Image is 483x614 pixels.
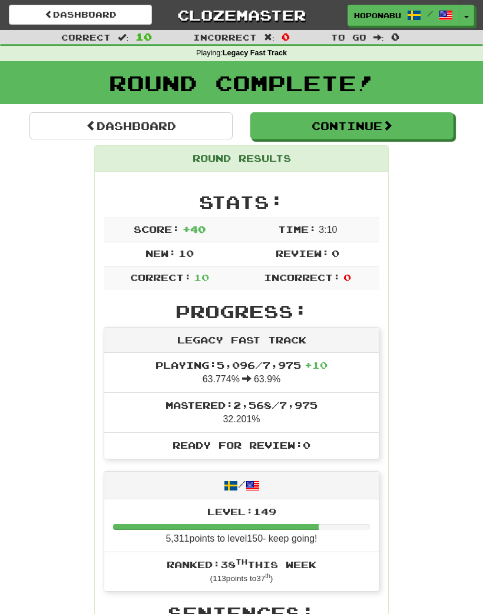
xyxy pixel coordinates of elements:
[265,573,270,579] sup: th
[183,223,206,235] span: + 40
[264,33,274,41] span: :
[264,272,340,283] span: Incorrect:
[178,248,194,259] span: 10
[104,328,379,353] div: Legacy Fast Track
[207,506,276,517] span: Level: 149
[223,49,287,57] strong: Legacy Fast Track
[276,248,329,259] span: Review:
[319,225,337,235] span: 3 : 10
[332,248,339,259] span: 0
[29,112,233,139] a: Dashboard
[118,33,128,41] span: :
[134,223,180,235] span: Score:
[61,32,111,42] span: Correct
[282,31,290,42] span: 0
[104,302,379,321] h2: Progress:
[145,248,176,259] span: New:
[170,5,313,25] a: Clozemaster
[104,392,379,433] li: 32.201%
[194,272,209,283] span: 10
[343,272,351,283] span: 0
[373,33,384,41] span: :
[427,9,433,18] span: /
[104,499,379,552] li: 5,311 points to level 150 - keep going!
[210,574,273,583] small: ( 113 points to 37 )
[166,399,317,411] span: Mastered: 2,568 / 7,975
[135,31,152,42] span: 10
[130,272,191,283] span: Correct:
[104,353,379,393] li: 63.774% 63.9%
[156,359,327,371] span: Playing: 5,096 / 7,975
[173,439,310,451] span: Ready for Review: 0
[305,359,327,371] span: + 10
[104,192,379,212] h2: Stats:
[354,10,401,21] span: HopOnABus
[331,32,366,42] span: To go
[236,558,247,566] sup: th
[193,32,257,42] span: Incorrect
[9,5,152,25] a: Dashboard
[391,31,399,42] span: 0
[348,5,459,26] a: HopOnABus /
[104,472,379,499] div: /
[250,112,454,139] button: Continue
[95,146,388,172] div: Round Results
[4,71,479,95] h1: Round Complete!
[278,223,316,235] span: Time:
[167,559,316,570] span: Ranked: 38 this week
